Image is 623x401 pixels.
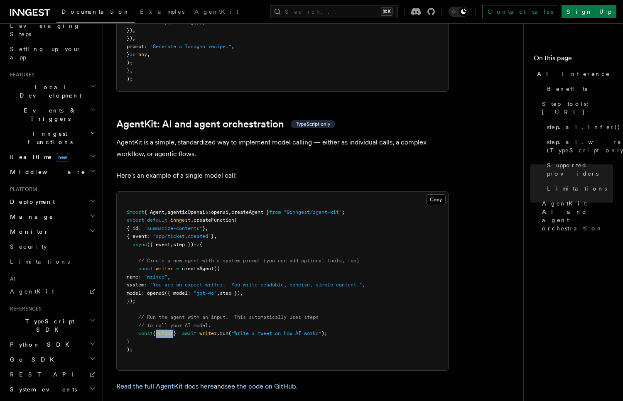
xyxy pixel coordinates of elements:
span: ( [228,330,231,336]
span: "You are an expert writer. You write readable, concise, simple content." [150,282,362,288]
span: .run [217,330,228,336]
span: async [132,242,147,247]
span: "gpt-4o" [194,290,217,296]
a: AgentKit: AI and agent orchestration [539,196,613,236]
span: "writer" [144,274,167,280]
span: inngest [170,217,191,223]
a: see the code on GitHub [225,382,296,390]
span: default [147,217,167,223]
span: Realtime [7,153,69,161]
span: Middleware [7,168,86,176]
span: ); [127,347,132,352]
kbd: ⌘K [381,7,392,16]
span: as [205,209,211,215]
h4: On this page [534,53,613,66]
span: Events & Triggers [7,106,91,123]
span: , [132,27,135,33]
span: : [147,233,150,239]
span: agenticOpenai [167,209,205,215]
span: "Generate a lasagna recipe." [150,44,231,49]
span: any [138,51,147,57]
span: } [127,68,130,73]
span: "app/ticket.created" [153,233,211,239]
span: }) [127,27,132,33]
span: Security [10,243,47,250]
span: prompt [127,44,144,49]
span: ); [127,76,132,82]
span: .createFunction [191,217,234,223]
span: : [141,290,144,296]
span: { Agent [144,209,164,215]
span: // Run the agent with an input. This automatically uses steps [138,314,319,320]
span: await [182,330,196,336]
span: ({ [214,266,220,271]
span: model [127,290,141,296]
a: Step tools: [URL] [539,96,613,120]
a: AgentKit [7,284,98,299]
span: : [144,282,147,288]
button: Copy [426,194,446,205]
a: Security [7,239,98,254]
span: AI Inference [537,70,610,78]
a: Supported providers [544,158,613,181]
span: Supported providers [547,161,613,178]
span: , [228,209,231,215]
span: AI [7,276,15,282]
button: Deployment [7,194,98,209]
span: openai [211,209,228,215]
span: } [127,51,130,57]
span: { [199,242,202,247]
button: Realtimenew [7,149,98,164]
span: { id [127,225,138,231]
span: output [156,330,173,336]
span: : [188,290,191,296]
span: , [167,274,170,280]
span: ); [127,60,132,66]
span: Inngest Functions [7,130,90,146]
span: system [127,282,144,288]
span: "summarize-contents" [144,225,202,231]
button: Toggle dark mode [449,7,468,17]
span: , [231,44,234,49]
span: // to call your AI model. [138,323,211,328]
span: openai [147,290,164,296]
button: Manage [7,209,98,224]
button: Local Development [7,80,98,103]
span: , [240,290,243,296]
span: TypeScript only [296,121,330,127]
span: AgentKit [194,8,238,15]
span: Platform [7,186,37,193]
span: REST API [10,371,81,378]
span: ({ model [164,290,188,296]
button: System events [7,382,98,397]
a: Limitations [544,181,613,196]
span: step.ai.infer() [547,123,621,131]
a: step.ai.wrap() (TypeScript only) [544,134,613,158]
span: ; [342,209,345,215]
a: step.ai.infer() [544,120,613,134]
p: Here's an example of a single model call: [116,170,449,181]
span: step }) [173,242,194,247]
span: = [176,330,179,336]
span: References [7,306,42,312]
span: : [138,225,141,231]
span: : [138,274,141,280]
a: Limitations [7,254,98,269]
span: System events [7,385,77,394]
span: } [173,330,176,336]
span: AgentKit: AI and agent orchestration [542,199,613,232]
span: } [202,225,205,231]
span: createAgent [182,266,214,271]
span: ); [321,330,327,336]
span: writer [199,330,217,336]
span: TypeScript SDK [7,317,90,334]
span: // Create a new agent with a system prompt (you can add optional tools, too) [138,258,359,264]
span: new [56,153,69,162]
span: }) [127,35,132,41]
span: name [127,274,138,280]
a: AgentKit: AI and agent orchestrationTypeScript only [116,118,335,130]
span: Documentation [61,8,130,15]
span: export [127,217,144,223]
span: { event [127,233,147,239]
button: Python SDK [7,337,98,352]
